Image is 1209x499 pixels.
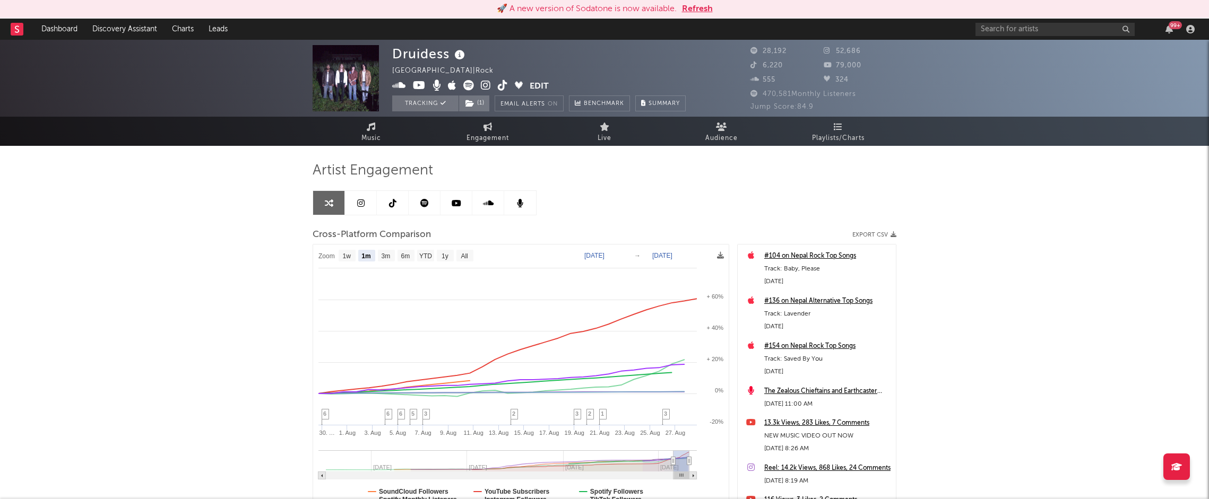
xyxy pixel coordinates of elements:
span: 79,000 [824,62,861,69]
span: 6 [386,410,390,417]
span: Audience [705,132,738,145]
span: 6 [323,410,326,417]
span: Summary [649,101,680,107]
div: [DATE] 8:26 AM [764,442,891,455]
text: Spotify Followers [590,488,643,495]
button: Export CSV [852,232,896,238]
text: + 60% [707,293,724,300]
div: NEW MUSIC VIDEO OUT NOW [764,430,891,442]
text: 19. Aug [565,430,584,436]
text: 3. Aug [364,430,381,436]
a: Discovery Assistant [85,19,165,40]
button: (1) [459,95,489,111]
text: 1w [343,252,351,260]
a: 13.3k Views, 283 Likes, 7 Comments [764,417,891,430]
span: 2 [588,410,591,417]
text: 9. Aug [440,430,456,436]
span: 324 [824,76,849,83]
a: Engagement [429,117,546,146]
a: Music [313,117,429,146]
text: 1m [361,252,370,260]
span: 3 [424,410,427,417]
div: [DATE] [764,320,891,333]
span: 3 [664,410,667,417]
div: [DATE] [764,275,891,288]
a: #154 on Nepal Rock Top Songs [764,340,891,353]
button: 99+ [1165,25,1173,33]
span: 470,581 Monthly Listeners [750,91,856,98]
a: Live [546,117,663,146]
div: Track: Lavender [764,308,891,320]
a: #136 on Nepal Alternative Top Songs [764,295,891,308]
button: Summary [635,95,686,111]
a: #104 on Nepal Rock Top Songs [764,250,891,262]
em: On [548,101,558,107]
span: Cross-Platform Comparison [313,229,431,241]
span: 52,686 [824,48,861,55]
text: 25. Aug [640,430,660,436]
button: Edit [530,80,549,93]
span: 1 [601,410,604,417]
text: YouTube Subscribers [485,488,550,495]
div: [DATE] [764,365,891,378]
text: 23. Aug [615,430,635,436]
text: YTD [419,252,432,260]
text: All [461,252,468,260]
span: Live [598,132,611,145]
div: [GEOGRAPHIC_DATA] | Rock [392,65,506,77]
a: Charts [165,19,201,40]
span: 555 [750,76,775,83]
text: 27. Aug [666,430,685,436]
text: 17. Aug [539,430,559,436]
a: Dashboard [34,19,85,40]
span: ( 1 ) [459,95,490,111]
text: + 40% [707,325,724,331]
a: The Zealous Chieftains and Earthcaster with Druidess at Trillians Rockbar ([DATE]) [764,385,891,398]
div: [DATE] 11:00 AM [764,398,891,410]
button: Tracking [392,95,459,111]
a: Benchmark [569,95,630,111]
text: 15. Aug [514,430,534,436]
span: Playlists/Charts [812,132,865,145]
a: Reel: 14.2k Views, 868 Likes, 24 Comments [764,462,891,475]
span: 2 [512,410,515,417]
div: 🚀 A new version of Sodatone is now available. [497,3,677,15]
button: Email AlertsOn [495,95,564,111]
text: → [634,252,641,259]
text: 5. Aug [390,430,406,436]
div: Track: Baby, Please [764,262,891,275]
span: 5 [411,410,414,417]
text: [DATE] [652,252,672,259]
button: Refresh [682,3,713,15]
text: 30. … [319,430,335,436]
span: Engagement [467,132,509,145]
div: Track: Saved By You [764,353,891,365]
text: 0% [715,387,723,393]
text: 21. Aug [590,430,609,436]
a: Playlists/Charts [780,117,896,146]
span: 28,192 [750,48,787,55]
text: 1. Aug [339,430,356,436]
text: 1y [442,252,448,260]
span: 6,220 [750,62,783,69]
text: + 20% [707,356,724,362]
span: Artist Engagement [313,164,433,177]
span: Jump Score: 84.9 [750,103,814,110]
text: 6m [401,252,410,260]
div: [DATE] 8:19 AM [764,475,891,487]
div: Druidess [392,45,468,63]
text: 7. Aug [414,430,431,436]
span: Benchmark [584,98,624,110]
text: [DATE] [584,252,604,259]
text: 13. Aug [489,430,508,436]
text: Zoom [318,252,335,260]
text: 3m [382,252,391,260]
div: 99 + [1169,21,1182,29]
a: Audience [663,117,780,146]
